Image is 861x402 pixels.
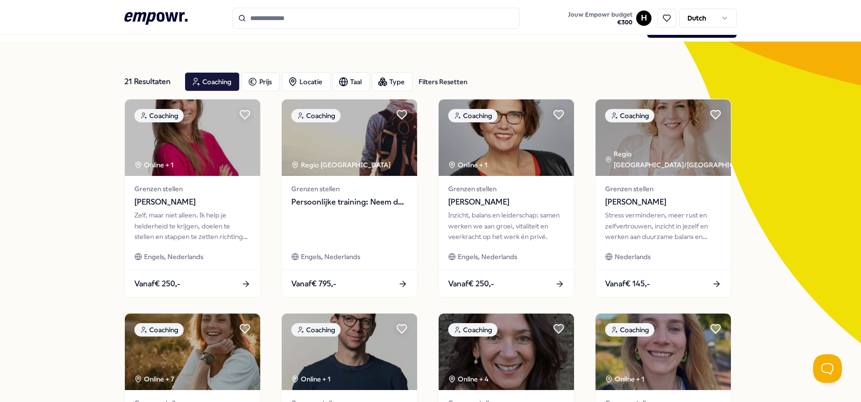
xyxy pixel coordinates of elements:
div: Coaching [291,323,341,337]
span: € 300 [568,19,632,26]
span: Vanaf € 795,- [291,278,336,290]
button: Type [372,72,413,91]
button: Coaching [185,72,240,91]
span: [PERSON_NAME] [134,196,251,208]
button: Locatie [282,72,331,91]
img: package image [596,99,731,176]
span: Grenzen stellen [134,184,251,194]
div: Online + 4 [448,374,488,384]
span: Persoonlijke training: Neem de leiding terug over je leven [291,196,408,208]
span: Grenzen stellen [291,184,408,194]
img: package image [125,314,260,390]
span: Jouw Empowr budget [568,11,632,19]
div: Zelf, maar niet alleen. Ik help je helderheid te krijgen, doelen te stellen en stappen te zetten ... [134,210,251,242]
a: package imageCoachingOnline + 1Grenzen stellen[PERSON_NAME]Zelf, maar niet alleen. Ik help je hel... [124,99,261,298]
div: Inzicht, balans en leiderschap: samen werken we aan groei, vitaliteit en veerkracht op het werk é... [448,210,564,242]
span: Engels, Nederlands [144,251,203,262]
span: Engels, Nederlands [458,251,517,262]
img: package image [439,314,574,390]
img: package image [125,99,260,176]
div: Online + 1 [291,374,331,384]
div: Stress verminderen, meer rust en zelfvertrouwen, inzicht in jezelf en werken aan duurzame balans ... [605,210,721,242]
span: [PERSON_NAME] [448,196,564,208]
img: package image [596,314,731,390]
span: Grenzen stellen [605,184,721,194]
span: Nederlands [615,251,651,262]
span: Vanaf € 145,- [605,278,650,290]
img: package image [282,99,417,176]
span: [PERSON_NAME] [605,196,721,208]
div: Coaching [134,323,184,337]
div: 21 Resultaten [124,72,177,91]
div: Online + 1 [605,374,644,384]
iframe: Help Scout Beacon - Open [813,354,842,383]
button: H [636,11,651,26]
a: package imageCoachingRegio [GEOGRAPHIC_DATA]/[GEOGRAPHIC_DATA] Grenzen stellen[PERSON_NAME]Stress... [595,99,731,298]
div: Online + 7 [134,374,174,384]
img: package image [439,99,574,176]
div: Online + 1 [134,160,174,170]
button: Jouw Empowr budget€300 [566,9,634,28]
img: package image [282,314,417,390]
a: package imageCoachingOnline + 1Grenzen stellen[PERSON_NAME]Inzicht, balans en leiderschap: samen ... [438,99,574,298]
button: Prijs [242,72,280,91]
div: Coaching [448,109,497,122]
div: Regio [GEOGRAPHIC_DATA] [291,160,392,170]
div: Regio [GEOGRAPHIC_DATA]/[GEOGRAPHIC_DATA] [605,149,760,170]
div: Coaching [605,323,654,337]
span: Vanaf € 250,- [134,278,180,290]
span: Vanaf € 250,- [448,278,494,290]
div: Coaching [134,109,184,122]
span: Engels, Nederlands [301,251,360,262]
div: Coaching [448,323,497,337]
input: Search for products, categories or subcategories [232,8,519,29]
span: Grenzen stellen [448,184,564,194]
div: Coaching [291,109,341,122]
div: Coaching [605,109,654,122]
div: Online + 1 [448,160,487,170]
a: Jouw Empowr budget€300 [564,8,636,28]
a: package imageCoachingRegio [GEOGRAPHIC_DATA] Grenzen stellenPersoonlijke training: Neem de leidin... [281,99,418,298]
button: Taal [332,72,370,91]
div: Filters Resetten [419,76,467,87]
